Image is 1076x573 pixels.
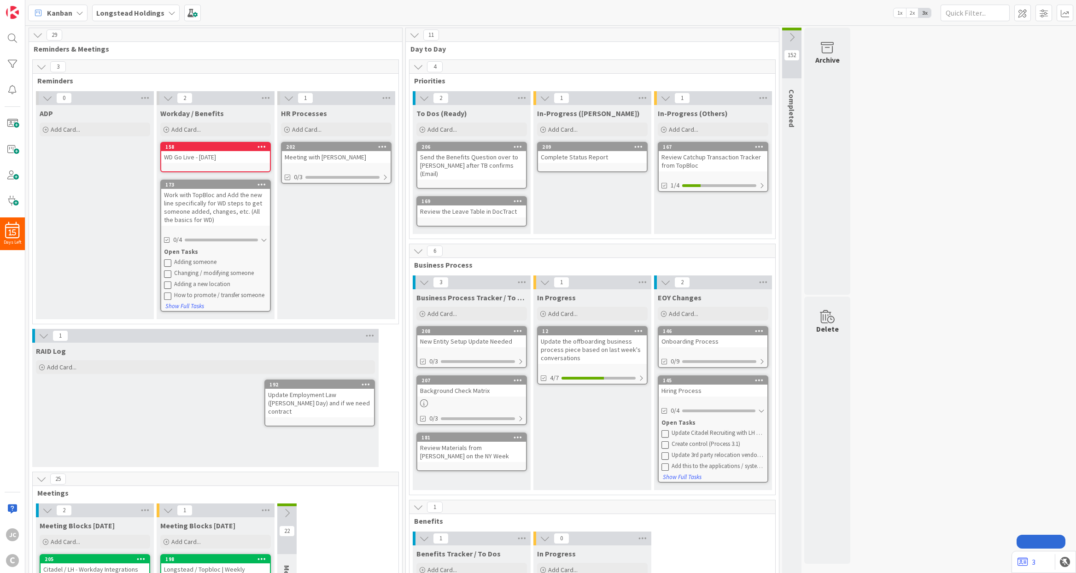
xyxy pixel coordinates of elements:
div: 206Send the Benefits Question over to [PERSON_NAME] after TB confirms (Email) [417,143,526,180]
div: Background Check Matrix [417,385,526,397]
button: Show Full Tasks [165,301,205,311]
span: Kanban [47,7,72,18]
div: 145 [663,377,767,384]
span: In Progress [537,549,576,558]
span: 2 [177,93,193,104]
div: Complete Status Report [538,151,647,163]
div: 167Review Catchup Transaction Tracker from TopBloc [659,143,767,171]
span: Meeting Blocks Today [40,521,115,530]
span: Reminders [37,76,387,85]
span: 22 [279,526,295,537]
a: 3 [1018,556,1035,567]
div: 207Background Check Matrix [417,376,526,397]
div: 202Meeting with [PERSON_NAME] [282,143,391,163]
div: 208New Entity Setup Update Needed [417,327,526,347]
span: Priorities [414,76,764,85]
span: 0/3 [429,357,438,366]
div: 181Review Materials from [PERSON_NAME] on the NY Week [417,433,526,462]
span: 15 [9,229,16,236]
div: 207 [421,377,526,384]
div: 12Update the offboarding business process piece based on last week's conversations [538,327,647,364]
span: Add Card... [548,125,578,134]
div: 12 [542,328,647,334]
span: Meetings [37,488,387,497]
span: Add Card... [171,538,201,546]
div: Delete [816,323,839,334]
span: HR Processes [281,109,327,118]
div: Open Tasks [164,247,267,257]
span: Add Card... [51,125,80,134]
span: 6 [427,246,443,257]
span: In Progress [537,293,576,302]
div: 173 [165,181,270,188]
span: Add Card... [669,310,698,318]
span: Reminders & Meetings [34,44,391,53]
div: 158 [165,144,270,150]
div: How to promote / transfer someone [174,292,267,299]
div: Archive [815,54,840,65]
div: 192Update Employment Law ([PERSON_NAME] Day) and if we need contract [265,380,374,417]
div: 158 [161,143,270,151]
span: To Dos (Ready) [416,109,467,118]
div: 198 [165,556,270,562]
span: 2x [906,8,918,18]
span: 152 [784,50,800,61]
span: 3x [918,8,931,18]
div: 173Work with TopBloc and Add the new line specifically for WD steps to get someone added, changes... [161,181,270,226]
div: Hiring Process [659,385,767,397]
div: 209 [542,144,647,150]
span: 2 [56,505,72,516]
span: 1x [894,8,906,18]
div: 208 [421,328,526,334]
span: 25 [50,474,66,485]
span: 1 [674,93,690,104]
div: Add this to the applications / system section (DocTract – Document management platform for distri... [672,462,765,470]
span: 1 [298,93,313,104]
span: 0/3 [294,172,303,182]
img: Visit kanbanzone.com [6,6,19,19]
span: 0/9 [671,357,679,366]
span: 1 [177,505,193,516]
div: Create control (Process 3.1) [672,440,765,448]
div: 167 [663,144,767,150]
div: 181 [417,433,526,442]
input: Quick Filter... [941,5,1010,21]
div: Onboarding Process [659,335,767,347]
div: WD Go Live - [DATE] [161,151,270,163]
div: 169 [421,198,526,205]
div: 192 [265,380,374,389]
span: Meeting Blocks Tomorrow [160,521,235,530]
span: Benefits Tracker / To Dos [416,549,501,558]
span: 1 [433,533,449,544]
b: Longstead Holdings [96,8,164,18]
button: Show Full Tasks [662,472,702,482]
span: Day to Day [410,44,767,53]
span: 29 [47,29,62,41]
div: 198 [161,555,270,563]
div: 169Review the Leave Table in DocTract [417,197,526,217]
span: 11 [423,29,439,41]
span: Add Card... [669,125,698,134]
span: Add Card... [427,125,457,134]
div: 202 [286,144,391,150]
div: Review the Leave Table in DocTract [417,205,526,217]
div: 192 [269,381,374,388]
div: 208 [417,327,526,335]
div: Update Citadel Recruiting with LH Employment Law 3rd Party (Section 1.2, 1.5, 1.6, 3.2) [672,429,765,437]
div: Review Catchup Transaction Tracker from TopBloc [659,151,767,171]
div: 209Complete Status Report [538,143,647,163]
div: Meeting with [PERSON_NAME] [282,151,391,163]
div: 207 [417,376,526,385]
div: 173 [161,181,270,189]
span: RAID Log [36,346,66,356]
div: 209 [538,143,647,151]
div: 169 [417,197,526,205]
span: In-Progress (Jerry) [537,109,640,118]
div: 181 [421,434,526,441]
div: Update 3rd party relocation vendor (Process 3.5) [672,451,765,459]
span: EOY Changes [658,293,702,302]
span: 0 [554,533,569,544]
span: 1 [427,502,443,513]
span: Add Card... [47,363,76,371]
span: 0/3 [429,414,438,423]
